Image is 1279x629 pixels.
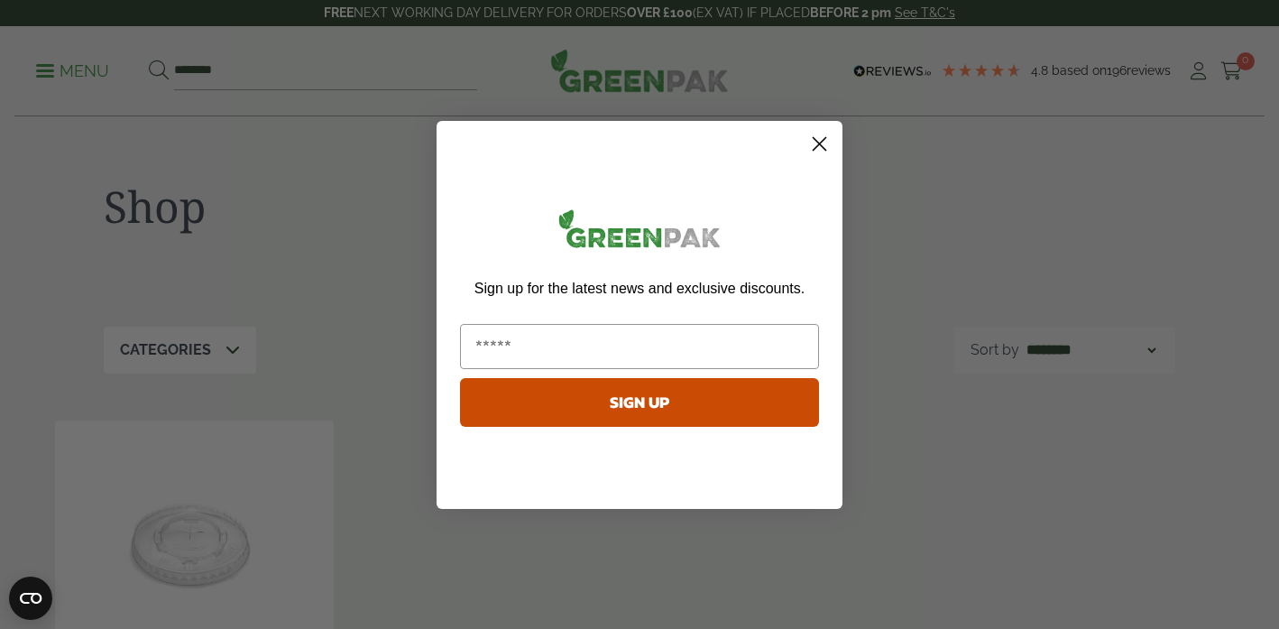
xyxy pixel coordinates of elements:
input: Email [460,324,819,369]
span: Sign up for the latest news and exclusive discounts. [474,281,805,296]
img: greenpak_logo [460,202,819,263]
button: SIGN UP [460,378,819,427]
button: Close dialog [804,128,835,160]
button: Open CMP widget [9,577,52,620]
